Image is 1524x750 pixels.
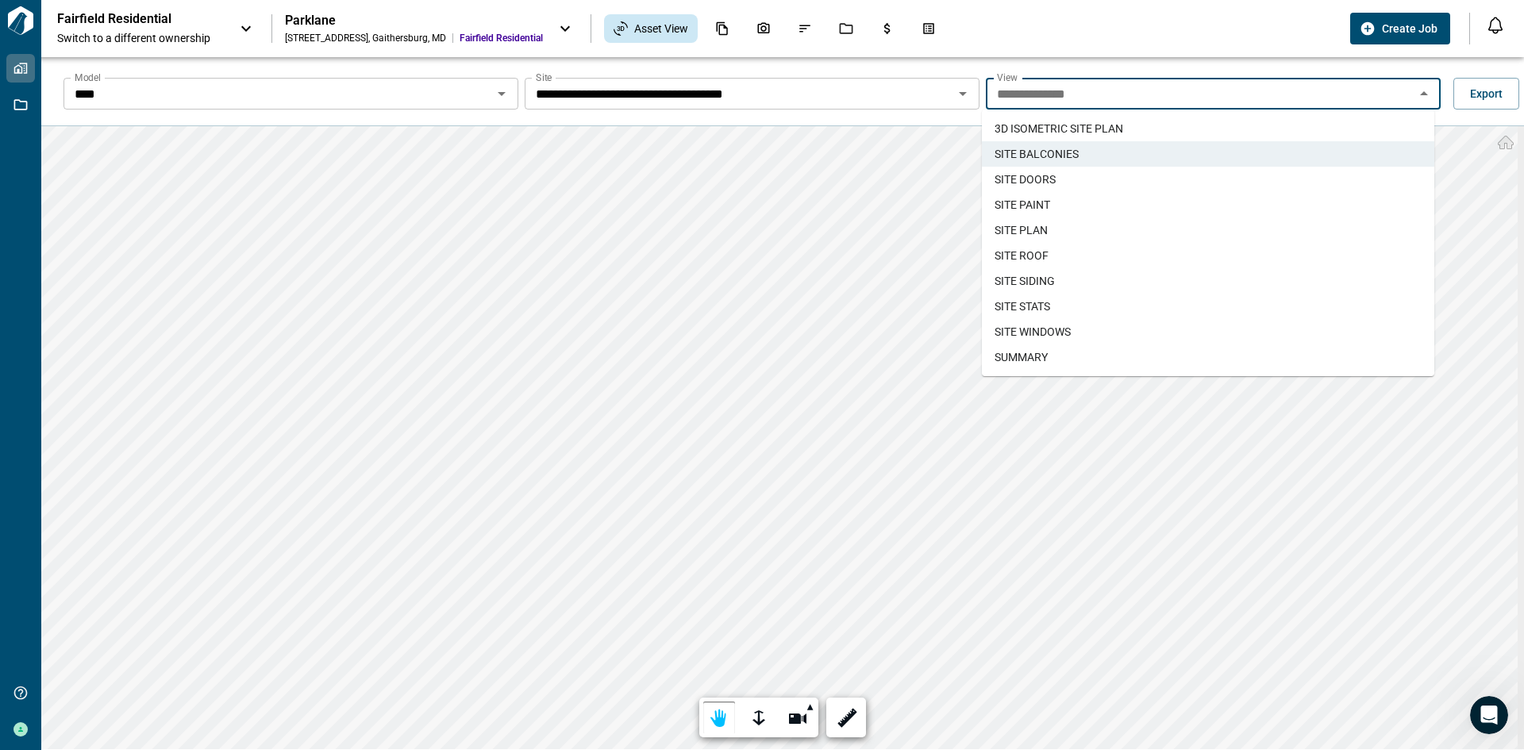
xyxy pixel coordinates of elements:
[1470,696,1508,734] iframe: Intercom live chat
[995,349,1048,365] span: SUMMARY
[57,11,200,27] p: Fairfield Residential
[952,83,974,105] button: Open
[491,83,513,105] button: Open
[57,30,224,46] span: Switch to a different ownership
[1470,86,1503,102] span: Export
[634,21,688,37] span: Asset View
[995,121,1123,137] span: 3D ISOMETRIC SITE PLAN​
[460,32,543,44] span: Fairfield Residential
[1382,21,1437,37] span: Create Job
[871,15,904,42] div: Budgets
[995,171,1056,187] span: SITE DOORS
[604,14,698,43] div: Asset View
[285,13,543,29] div: Parklane
[912,15,945,42] div: Takeoff Center
[829,15,863,42] div: Jobs
[75,71,101,84] label: Model
[997,71,1018,84] label: View
[1350,13,1450,44] button: Create Job
[1483,13,1508,38] button: Open notification feed
[536,71,552,84] label: Site
[995,197,1050,213] span: SITE PAINT
[995,298,1050,314] span: SITE STATS
[995,324,1071,340] span: SITE WINDOWS
[747,15,780,42] div: Photos
[1453,78,1519,110] button: Export
[995,222,1048,238] span: SITE PLAN
[788,15,822,42] div: Issues & Info
[706,15,739,42] div: Documents
[285,32,446,44] div: [STREET_ADDRESS] , Gaithersburg , MD
[995,273,1055,289] span: SITE SIDING
[1413,83,1435,105] button: Close
[995,146,1079,162] span: SITE BALCONIES
[995,248,1049,263] span: SITE ROOF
